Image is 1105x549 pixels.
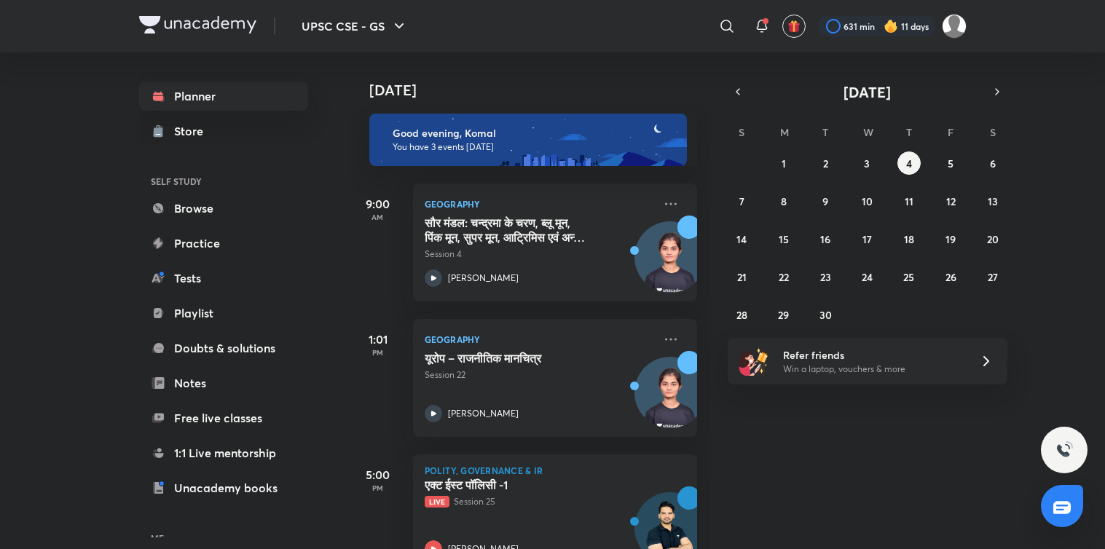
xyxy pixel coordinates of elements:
[349,483,407,492] p: PM
[783,347,962,363] h6: Refer friends
[779,232,789,246] abbr: September 15, 2025
[905,194,913,208] abbr: September 11, 2025
[987,232,999,246] abbr: September 20, 2025
[787,20,801,33] img: avatar
[948,125,953,139] abbr: Friday
[820,232,830,246] abbr: September 16, 2025
[293,12,417,41] button: UPSC CSE - GS
[139,16,256,33] img: Company Logo
[425,466,685,475] p: Polity, Governance & IR
[448,272,519,285] p: [PERSON_NAME]
[748,82,987,102] button: [DATE]
[772,265,795,288] button: September 22, 2025
[948,157,953,170] abbr: September 5, 2025
[855,227,878,250] button: September 17, 2025
[981,189,1004,213] button: September 13, 2025
[736,308,747,322] abbr: September 28, 2025
[425,478,606,492] h5: एक्ट ईस्ट पॉलिसी -1
[139,473,308,502] a: Unacademy books
[781,194,787,208] abbr: September 8, 2025
[862,232,872,246] abbr: September 17, 2025
[990,157,996,170] abbr: September 6, 2025
[393,141,674,153] p: You have 3 events [DATE]
[739,194,744,208] abbr: September 7, 2025
[139,82,308,111] a: Planner
[822,194,828,208] abbr: September 9, 2025
[425,351,606,366] h5: यूरोप – राजनीतिक मानचित्र
[139,116,308,146] a: Store
[425,368,653,382] p: Session 22
[862,270,873,284] abbr: September 24, 2025
[855,265,878,288] button: September 24, 2025
[739,347,768,376] img: referral
[393,127,674,140] h6: Good evening, Komal
[425,496,449,507] span: Live
[903,270,914,284] abbr: September 25, 2025
[730,303,753,326] button: September 28, 2025
[139,403,308,433] a: Free live classes
[939,151,962,175] button: September 5, 2025
[939,227,962,250] button: September 19, 2025
[369,82,712,99] h4: [DATE]
[425,248,653,261] p: Session 4
[730,189,753,213] button: September 7, 2025
[945,232,956,246] abbr: September 19, 2025
[349,213,407,221] p: AM
[904,232,914,246] abbr: September 18, 2025
[139,438,308,467] a: 1:1 Live mentorship
[349,331,407,348] h5: 1:01
[139,194,308,223] a: Browse
[425,495,653,508] p: Session 25
[819,308,832,322] abbr: September 30, 2025
[939,265,962,288] button: September 26, 2025
[779,270,789,284] abbr: September 22, 2025
[981,265,1004,288] button: September 27, 2025
[349,195,407,213] h5: 9:00
[772,227,795,250] button: September 15, 2025
[981,227,1004,250] button: September 20, 2025
[863,125,873,139] abbr: Wednesday
[425,331,653,348] p: Geography
[862,194,873,208] abbr: September 10, 2025
[139,333,308,363] a: Doubts & solutions
[772,151,795,175] button: September 1, 2025
[864,157,870,170] abbr: September 3, 2025
[820,270,831,284] abbr: September 23, 2025
[425,195,653,213] p: Geography
[730,265,753,288] button: September 21, 2025
[906,125,912,139] abbr: Thursday
[139,299,308,328] a: Playlist
[448,407,519,420] p: [PERSON_NAME]
[782,157,786,170] abbr: September 1, 2025
[1055,441,1073,459] img: ttu
[897,265,921,288] button: September 25, 2025
[778,308,789,322] abbr: September 29, 2025
[635,229,705,299] img: Avatar
[739,125,744,139] abbr: Sunday
[988,270,998,284] abbr: September 27, 2025
[823,157,828,170] abbr: September 2, 2025
[635,365,705,435] img: Avatar
[814,303,837,326] button: September 30, 2025
[369,114,687,166] img: evening
[782,15,806,38] button: avatar
[822,125,828,139] abbr: Tuesday
[783,363,962,376] p: Win a laptop, vouchers & more
[349,348,407,357] p: PM
[855,151,878,175] button: September 3, 2025
[990,125,996,139] abbr: Saturday
[174,122,212,140] div: Store
[906,157,912,170] abbr: September 4, 2025
[814,265,837,288] button: September 23, 2025
[988,194,998,208] abbr: September 13, 2025
[939,189,962,213] button: September 12, 2025
[349,466,407,483] h5: 5:00
[737,270,747,284] abbr: September 21, 2025
[139,169,308,194] h6: SELF STUDY
[981,151,1004,175] button: September 6, 2025
[772,189,795,213] button: September 8, 2025
[814,151,837,175] button: September 2, 2025
[942,14,967,39] img: Komal
[780,125,789,139] abbr: Monday
[946,194,956,208] abbr: September 12, 2025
